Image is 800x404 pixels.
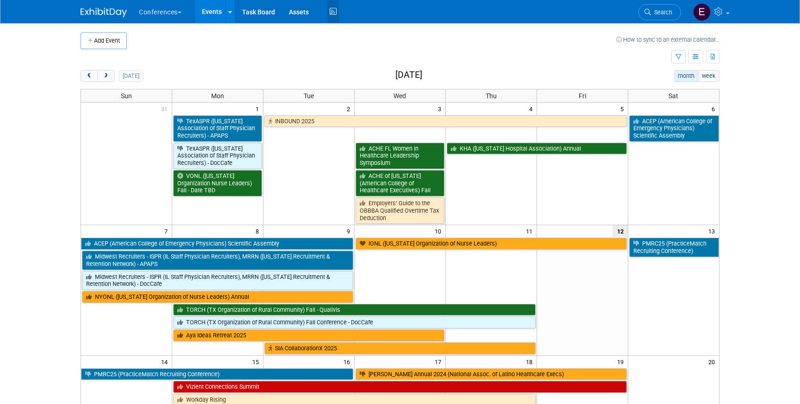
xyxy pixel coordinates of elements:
span: 16 [343,356,354,367]
a: ACEP (American College of Emergency Physicians) Scientific Assembly [81,238,353,250]
span: 6 [711,103,719,114]
span: 10 [434,225,445,237]
span: 8 [255,225,263,237]
span: 7 [163,225,172,237]
span: 31 [160,103,172,114]
a: Employers’ Guide to the OBBBA Qualified Overtime Tax Deduction [356,197,444,224]
span: 5 [619,103,628,114]
a: Midwest Recruiters - ISPR (IL Staff Physician Recruiters), MRRN ([US_STATE] Recruitment & Retenti... [82,251,353,270]
a: IONL ([US_STATE] Organization of Nurse Leaders) [356,238,627,250]
button: [DATE] [119,70,144,82]
button: week [698,70,719,82]
a: How to sync to an external calendar... [616,36,719,43]
span: 17 [434,356,445,367]
button: month [674,70,699,82]
span: Mon [211,92,224,100]
span: Sat [669,92,678,100]
span: 12 [612,225,628,237]
a: Midwest Recruiters - ISPR (IL Staff Physician Recruiters), MRRN ([US_STATE] Recruitment & Retenti... [82,271,353,290]
img: ExhibitDay [81,8,127,17]
span: 4 [528,103,537,114]
a: Vizient Connections Summit [173,381,626,393]
button: prev [81,70,98,82]
span: 20 [707,356,719,367]
button: Add Event [81,32,127,49]
h2: [DATE] [395,70,422,80]
span: 9 [346,225,354,237]
a: TORCH (TX Organization of Rural Community) Fall - Qualivis [173,304,535,316]
a: KHA ([US_STATE] Hospital Association) Annual [447,143,627,155]
span: Tue [304,92,314,100]
a: ACEP (American College of Emergency Physicians) Scientific Assembly [629,115,719,142]
a: TexASPR ([US_STATE] Association of Staff Physician Recruiters) - APAPS [173,115,262,142]
span: 2 [346,103,354,114]
span: 19 [616,356,628,367]
a: PMRC25 (PracticeMatch Recruiting Conference) [629,238,719,257]
span: Thu [486,92,497,100]
span: 14 [160,356,172,367]
a: Aya Ideas Retreat 2025 [173,329,444,341]
span: 15 [251,356,263,367]
a: PMRC25 (PracticeMatch Recruiting Conference) [81,368,353,380]
a: TORCH (TX Organization of Rural Community) Fall Conference - DocCafe [173,316,535,328]
span: Sun [121,92,132,100]
span: Fri [579,92,586,100]
span: 11 [525,225,537,237]
span: 1 [255,103,263,114]
span: Wed [394,92,406,100]
a: [PERSON_NAME] Annual 2024 (National Assoc. of Latino Healthcare Execs) [356,368,627,380]
a: VONL ([US_STATE] Organization Nurse Leaders) Fall - Date TBD [173,170,262,196]
span: 18 [525,356,537,367]
img: Erin Anderson [693,3,711,21]
a: SIA CollaborationX 2025 [264,342,536,354]
button: next [97,70,114,82]
a: TexASPR ([US_STATE] Association of Staff Physician Recruiters) - DocCafe [173,143,262,169]
a: INBOUND 2025 [264,115,626,127]
span: 3 [437,103,445,114]
a: NYONL ([US_STATE] Organization of Nurse Leaders) Annual [82,291,353,303]
a: ACHE of [US_STATE] (American College of Healthcare Executives) Fall [356,170,444,196]
span: Search [651,9,672,16]
a: Search [638,4,681,20]
a: ACHE FL Women in Healthcare Leadership Symposium [356,143,444,169]
span: 13 [707,225,719,237]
